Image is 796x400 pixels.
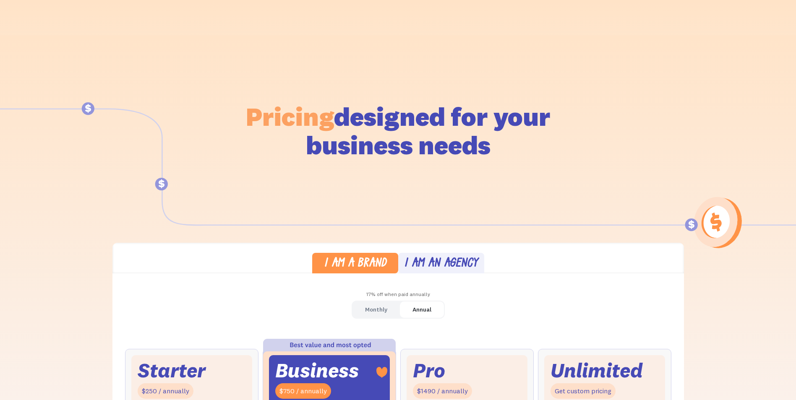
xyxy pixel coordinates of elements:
div: I am a brand [324,258,386,270]
h1: designed for your business needs [245,102,551,159]
div: $1490 / annually [413,383,472,399]
div: Annual [412,304,431,316]
div: $250 / annually [138,383,193,399]
div: I am an agency [404,258,478,270]
div: Unlimited [551,361,643,379]
div: Business [275,361,359,379]
div: Get custom pricing [551,383,616,399]
span: Pricing [246,100,334,132]
div: $750 / annually [275,383,331,399]
div: Starter [138,361,206,379]
div: Pro [413,361,445,379]
div: Monthly [365,304,387,316]
div: 17% off when paid annually [112,288,684,301]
